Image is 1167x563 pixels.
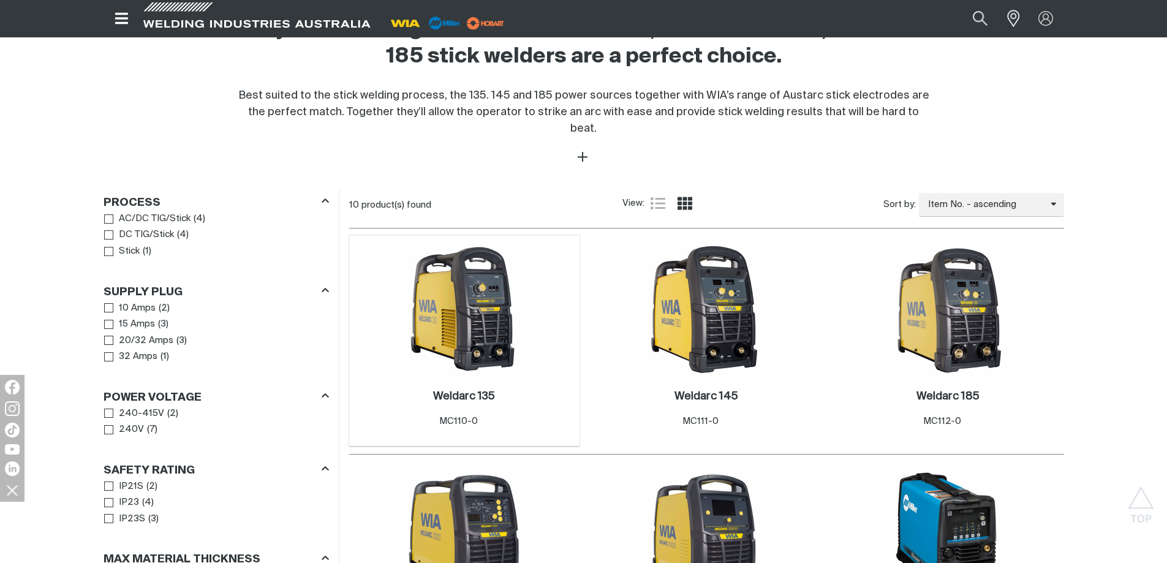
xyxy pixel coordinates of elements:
[104,211,328,260] ul: Process
[104,333,174,349] a: 20/32 Amps
[943,5,1000,32] input: Product name or item number...
[119,350,157,364] span: 32 Amps
[674,391,738,402] h2: Weldarc 145
[104,283,329,300] div: Supply Plug
[104,194,329,210] div: Process
[1127,486,1155,514] button: Scroll to top
[119,407,164,421] span: 240-415V
[177,228,189,242] span: ( 4 )
[104,494,140,511] a: IP23
[5,401,20,416] img: Instagram
[104,316,156,333] a: 15 Amps
[959,5,1001,32] button: Search products
[439,417,478,426] span: MC110-0
[622,197,644,211] span: View:
[104,478,328,527] ul: Safety Rating
[5,380,20,395] img: Facebook
[119,244,140,259] span: Stick
[916,390,980,404] a: Weldarc 185
[104,406,165,422] a: 240-415V
[119,334,173,348] span: 20/32 Amps
[161,350,169,364] span: ( 1 )
[104,227,175,243] a: DC TIG/Stick
[5,423,20,437] img: TikTok
[104,300,328,365] ul: Supply Plug
[119,496,139,510] span: IP23
[104,300,156,317] a: 10 Amps
[433,391,495,402] h2: Weldarc 135
[104,285,183,300] h3: Supply Plug
[349,189,1064,221] section: Product list controls
[919,198,1051,212] span: Item No. - ascending
[104,196,161,210] h3: Process
[104,511,146,527] a: IP23S
[119,423,144,437] span: 240V
[682,417,719,426] span: MC111-0
[238,17,929,70] h2: If you’re looking for a new stick welder, the Weldarc 135, 145 and 185 stick welders are a perfec...
[238,90,929,134] span: Best suited to the stick welding process, the 135. 145 and 185 power sources together with WIA’s ...
[5,461,20,476] img: LinkedIn
[651,196,665,211] a: List view
[104,478,144,495] a: IP21S
[399,244,530,376] img: Weldarc 135
[146,480,157,494] span: ( 2 )
[916,391,980,402] h2: Weldarc 185
[119,228,174,242] span: DC TIG/Stick
[143,244,151,259] span: ( 1 )
[2,480,23,501] img: hide socials
[104,464,195,478] h3: Safety Rating
[104,406,328,438] ul: Power Voltage
[119,317,155,331] span: 15 Amps
[883,244,1014,376] img: Weldarc 185
[119,512,145,526] span: IP23S
[119,212,191,226] span: AC/DC TIG/Stick
[176,334,187,348] span: ( 3 )
[194,212,205,226] span: ( 4 )
[159,301,170,316] span: ( 2 )
[148,512,159,526] span: ( 3 )
[158,317,168,331] span: ( 3 )
[463,18,508,28] a: miller
[883,198,916,212] span: Sort by:
[104,391,202,405] h3: Power Voltage
[361,200,431,210] span: product(s) found
[349,199,622,211] div: 10
[433,390,495,404] a: Weldarc 135
[119,301,156,316] span: 10 Amps
[674,390,738,404] a: Weldarc 145
[104,211,191,227] a: AC/DC TIG/Stick
[104,421,145,438] a: 240V
[142,496,154,510] span: ( 4 )
[167,407,178,421] span: ( 2 )
[104,349,158,365] a: 32 Amps
[119,480,143,494] span: IP21S
[5,444,20,455] img: YouTube
[104,461,329,478] div: Safety Rating
[463,14,508,32] img: miller
[641,244,772,376] img: Weldarc 145
[147,423,157,437] span: ( 7 )
[923,417,961,426] span: MC112-0
[104,388,329,405] div: Power Voltage
[104,243,140,260] a: Stick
